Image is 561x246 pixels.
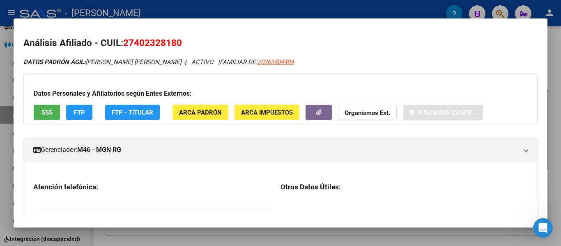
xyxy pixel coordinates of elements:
[179,109,222,116] span: ARCA Padrón
[33,145,518,155] mat-panel-title: Gerenciador:
[74,109,85,116] span: FTP
[258,58,294,66] span: 20263404484
[66,105,92,120] button: FTP
[105,105,160,120] button: FTP - Titular
[41,109,53,116] span: SSS
[34,89,527,99] h3: Datos Personales y Afiliatorios según Entes Externos:
[417,109,476,116] span: Buscando casos...
[33,182,271,191] h3: Atención telefónica:
[533,218,553,238] iframe: Intercom live chat
[172,105,228,120] button: ARCA Padrón
[220,58,294,66] span: FAMILIAR DE:
[23,58,185,66] span: [PERSON_NAME] [PERSON_NAME] -
[34,105,60,120] button: SSS
[235,105,299,120] button: ARCA Impuestos
[23,138,538,162] mat-expansion-panel-header: Gerenciador:M46 - MGN RG
[23,58,85,66] strong: DATOS PADRÓN ÁGIL:
[23,58,294,66] i: | ACTIVO |
[241,109,293,116] span: ARCA Impuestos
[112,109,153,116] span: FTP - Titular
[338,105,397,120] button: Organismos Ext.
[345,109,390,117] strong: Organismos Ext.
[280,182,528,191] h3: Otros Datos Útiles:
[77,145,121,155] strong: M46 - MGN RG
[403,105,483,120] button: Buscando casos...
[23,36,538,50] h2: Análisis Afiliado - CUIL:
[123,37,182,48] span: 27402328180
